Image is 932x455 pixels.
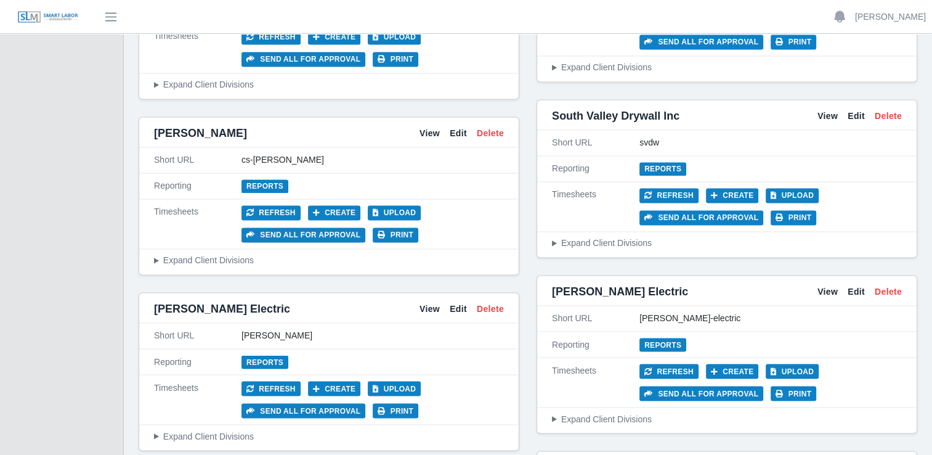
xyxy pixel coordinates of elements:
[368,30,421,44] button: Upload
[639,364,699,379] button: Refresh
[241,227,365,242] button: Send all for approval
[308,30,361,44] button: Create
[373,52,418,67] button: Print
[154,300,290,318] span: [PERSON_NAME] Electric
[639,338,686,351] a: Reports
[848,110,865,123] a: Edit
[639,35,763,49] button: Send all for approval
[154,381,241,418] div: Timesheets
[241,154,504,166] div: cs-[PERSON_NAME]
[154,179,241,192] div: Reporting
[766,188,819,203] button: Upload
[308,381,361,396] button: Create
[241,179,288,193] a: Reports
[241,205,301,220] button: Refresh
[639,188,699,203] button: Refresh
[771,35,816,49] button: Print
[154,355,241,368] div: Reporting
[875,110,902,123] a: Delete
[817,110,838,123] a: View
[552,107,679,125] span: South Valley Drywall Inc
[855,10,926,23] a: [PERSON_NAME]
[450,127,467,140] a: Edit
[241,403,365,418] button: Send all for approval
[368,381,421,396] button: Upload
[552,412,902,425] summary: Expand Client Divisions
[552,188,639,225] div: Timesheets
[241,30,301,44] button: Refresh
[241,355,288,369] a: Reports
[154,154,241,166] div: Short URL
[477,127,504,140] a: Delete
[766,364,819,379] button: Upload
[308,205,361,220] button: Create
[848,285,865,298] a: Edit
[552,136,639,149] div: Short URL
[875,285,902,298] a: Delete
[639,386,763,401] button: Send all for approval
[154,125,247,142] span: [PERSON_NAME]
[552,237,902,250] summary: Expand Client Divisions
[639,210,763,225] button: Send all for approval
[552,283,688,300] span: [PERSON_NAME] Electric
[373,227,418,242] button: Print
[17,10,79,24] img: SLM Logo
[639,162,686,176] a: Reports
[154,254,504,267] summary: Expand Client Divisions
[771,386,816,401] button: Print
[419,303,440,316] a: View
[817,285,838,298] a: View
[450,303,467,316] a: Edit
[419,127,440,140] a: View
[639,312,902,325] div: [PERSON_NAME]-electric
[154,329,241,342] div: Short URL
[154,430,504,443] summary: Expand Client Divisions
[154,205,241,242] div: Timesheets
[241,381,301,396] button: Refresh
[154,78,504,91] summary: Expand Client Divisions
[552,338,639,351] div: Reporting
[154,30,241,67] div: Timesheets
[639,136,902,149] div: svdw
[241,329,504,342] div: [PERSON_NAME]
[552,312,639,325] div: Short URL
[373,403,418,418] button: Print
[368,205,421,220] button: Upload
[706,364,759,379] button: Create
[552,162,639,175] div: Reporting
[552,364,639,401] div: Timesheets
[477,303,504,316] a: Delete
[771,210,816,225] button: Print
[241,52,365,67] button: Send all for approval
[706,188,759,203] button: Create
[552,61,902,74] summary: Expand Client Divisions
